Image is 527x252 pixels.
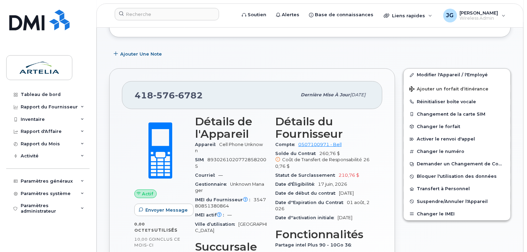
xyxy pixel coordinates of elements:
[145,207,188,213] span: Envoyer Message
[404,145,510,158] button: Changer le numéro
[379,9,437,22] div: Liens rapides
[409,86,488,93] span: Ajouter un forfait d’itinérance
[218,173,223,178] span: —
[120,51,162,57] span: Ajouter une Note
[304,8,378,22] a: Base de connaissances
[417,199,488,204] span: Suspendre/Annuler l'Appareil
[392,13,425,18] span: Liens rapides
[275,142,298,147] span: Compte
[404,208,510,220] button: Changer le IMEI
[195,157,266,168] span: 89302610207728582005
[298,142,342,147] a: 0507100971 - Bell
[404,81,510,96] button: Ajouter un forfait d’itinérance
[275,173,339,178] span: Statut de Surclassement
[195,142,263,153] span: Cell Phone Unknown
[195,212,227,217] span: IMEI actif
[134,236,180,248] span: inclus ce mois-ci
[404,170,510,183] button: Bloquer l'utilisation des données
[404,133,510,145] button: Activer le renvoi d'appel
[195,197,254,202] span: IMEI du Fournisseur
[134,204,194,216] button: Envoyer Message
[404,69,510,81] a: Modifier l'Appareil / l'Employé
[115,8,219,20] input: Recherche
[318,182,347,187] span: 17 juin, 2026
[446,11,454,20] span: JG
[195,115,267,140] h3: Détails de l'Appareil
[135,90,203,100] span: 418
[227,212,232,217] span: —
[195,182,230,187] span: Gestionnaire
[195,222,267,233] span: [GEOGRAPHIC_DATA]
[282,11,299,18] span: Alertes
[275,182,318,187] span: Date d'Éligibilité
[153,90,175,100] span: 576
[154,227,177,233] span: utilisés
[195,222,238,227] span: Ville d’utilisation
[195,157,207,162] span: SIM
[404,195,510,208] button: Suspendre/Annuler l'Appareil
[275,115,370,140] h3: Détails du Fournisseur
[275,151,370,169] span: 260,76 $
[275,242,355,248] span: Partage intel Plus 90 - 10Go 36
[404,108,510,120] button: Changement de la carte SIM
[275,228,370,241] h3: Fonctionnalités
[237,8,271,22] a: Soutien
[195,173,218,178] span: Courriel
[134,237,155,242] span: 10,00 Go
[142,191,154,197] span: Actif
[438,9,510,22] div: Justin Gauthier
[248,11,266,18] span: Soutien
[275,200,347,205] span: Date d''Expiration du Contrat
[404,96,510,108] button: Réinitialiser boîte vocale
[404,183,510,195] button: Transfert à Personnel
[195,142,219,147] span: Appareil
[339,173,359,178] span: 210,76 $
[275,215,338,220] span: Date d''activation initiale
[338,215,352,220] span: [DATE]
[109,48,168,60] button: Ajouter une Note
[417,137,475,142] span: Activer le renvoi d'appel
[275,151,319,156] span: Solde du Contrat
[275,191,339,196] span: Date de début du contrat
[404,120,510,133] button: Changer le forfait
[350,92,365,97] span: [DATE]
[282,157,362,162] span: Coût de Transfert de Responsabilité
[460,10,498,16] span: [PERSON_NAME]
[315,11,373,18] span: Base de connaissances
[404,158,510,170] button: Demander un Changement de Compte
[301,92,350,97] span: Dernière mise à jour
[134,222,154,233] span: 0,00 Octets
[275,157,370,168] span: 260,76 $
[460,16,498,21] span: Wireless Admin
[339,191,354,196] span: [DATE]
[417,124,460,129] span: Changer le forfait
[271,8,304,22] a: Alertes
[175,90,203,100] span: 6782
